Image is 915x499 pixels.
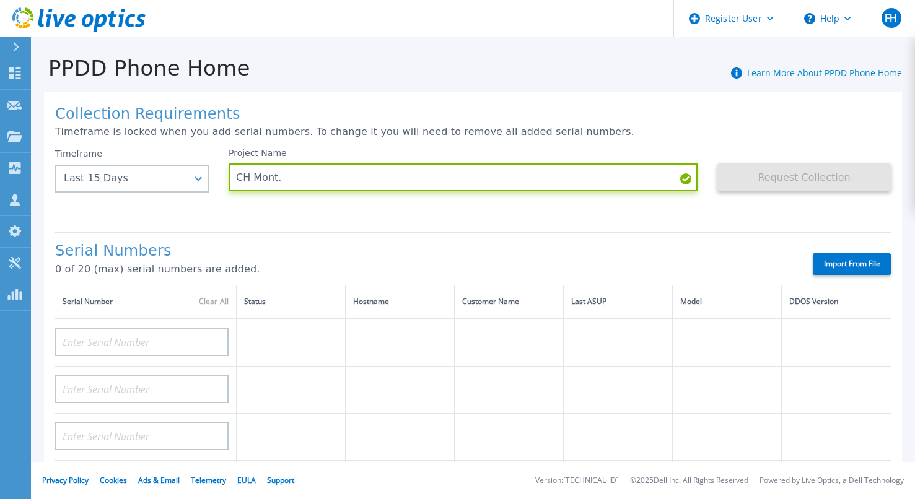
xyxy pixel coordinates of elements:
[885,13,897,23] span: FH
[717,163,891,191] button: Request Collection
[100,475,127,485] a: Cookies
[55,422,229,450] input: Enter Serial Number
[55,126,891,137] p: Timeframe is locked when you add serial numbers. To change it you will need to remove all added s...
[55,264,791,275] p: 0 of 20 (max) serial numbers are added.
[455,285,564,319] th: Customer Name
[229,149,287,157] label: Project Name
[229,163,698,191] input: Enter Project Name
[564,285,673,319] th: Last ASUP
[55,149,102,158] label: Timeframe
[55,375,229,403] input: Enter Serial Number
[191,475,226,485] a: Telemetry
[237,285,346,319] th: Status
[63,295,229,308] div: Serial Number
[42,475,89,485] a: Privacy Policy
[782,285,891,319] th: DDOS Version
[535,477,619,485] li: Version: [TECHNICAL_ID]
[346,285,455,319] th: Hostname
[55,243,791,260] h1: Serial Numbers
[55,328,229,356] input: Enter Serial Number
[31,56,250,80] h1: PPDD Phone Home
[813,253,891,275] label: Import From File
[267,475,294,485] a: Support
[673,285,782,319] th: Model
[630,477,748,485] li: © 2025 Dell Inc. All Rights Reserved
[760,477,904,485] li: Powered by Live Optics, a Dell Technology
[747,67,902,79] a: Learn More About PPDD Phone Home
[237,475,256,485] a: EULA
[55,106,891,123] h1: Collection Requirements
[138,475,180,485] a: Ads & Email
[64,173,186,184] div: Last 15 Days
